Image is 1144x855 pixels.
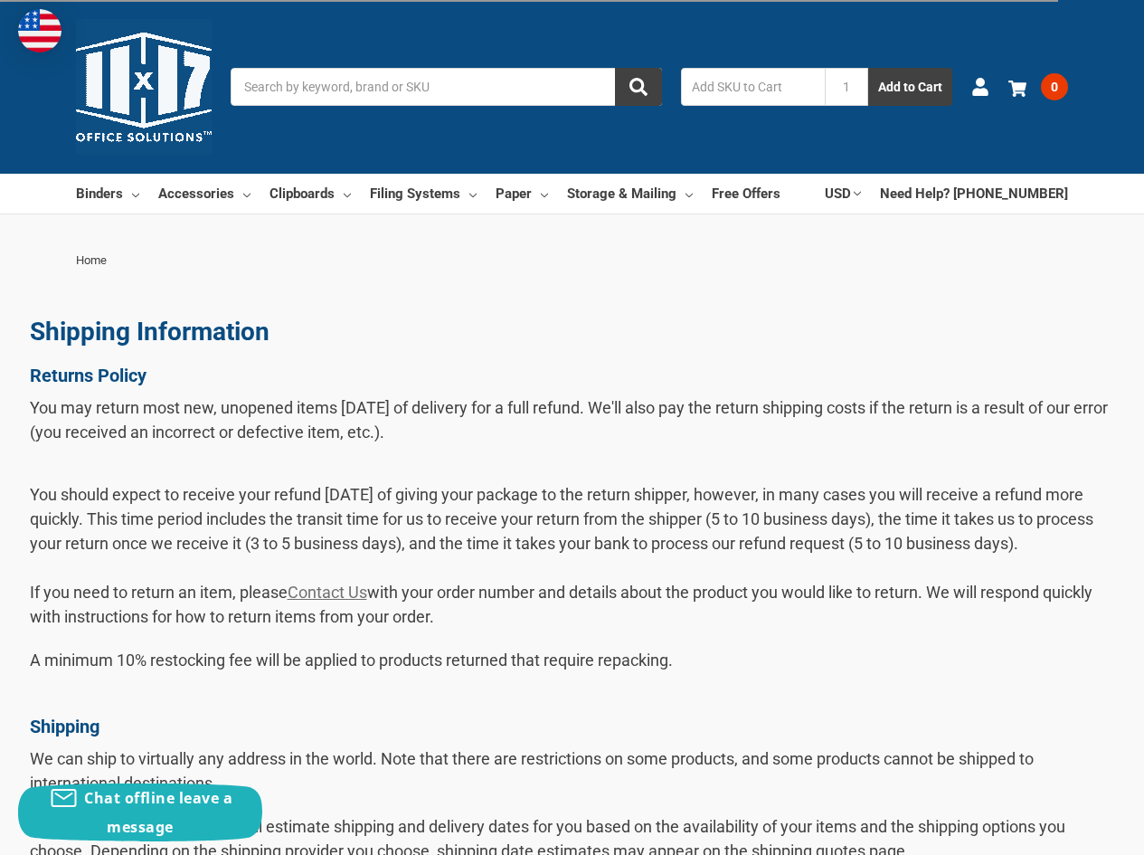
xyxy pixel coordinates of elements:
[288,583,367,602] a: Contact Us
[1041,73,1068,100] span: 0
[1008,63,1068,110] a: 0
[84,788,232,837] span: Chat offline leave a message
[496,174,548,214] a: Paper
[712,174,780,214] a: Free Offers
[995,806,1144,855] iframe: Google Customer Reviews
[825,174,861,214] a: USD
[370,174,477,214] a: Filing Systems
[76,253,107,267] span: Home
[567,174,693,214] a: Storage & Mailing
[231,68,662,106] input: Search by keyword, brand or SKU
[18,784,262,841] button: Chat offline leave a message
[30,651,673,694] span: A minimum 10% restocking fee will be applied to products returned that require repacking.
[880,174,1068,214] a: Need Help? [PHONE_NUMBER]
[681,68,825,106] input: Add SKU to Cart
[269,174,351,214] a: Clipboards
[30,365,1115,386] h1: Returns Policy
[76,174,139,214] a: Binders
[868,68,952,106] button: Add to Cart
[18,9,61,52] img: duty and tax information for United States
[30,398,1108,442] span: You may return most new, unopened items [DATE] of delivery for a full refund. We'll also pay the ...
[30,749,1034,793] span: We can ship to virtually any address in the world. Note that there are restrictions on some produ...
[30,485,1093,626] span: You should expect to receive your refund [DATE] of giving your package to the return shipper, how...
[30,317,269,347] a: Shipping Information
[76,19,212,155] img: 11x17.com
[158,174,251,214] a: Accessories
